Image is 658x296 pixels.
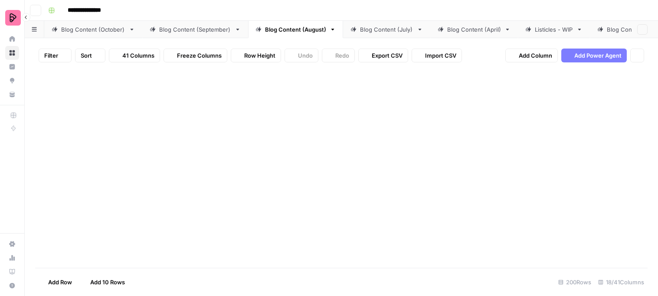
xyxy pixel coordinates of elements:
button: Freeze Columns [164,49,227,62]
button: Add Column [505,49,558,62]
a: Opportunities [5,74,19,88]
button: Filter [39,49,72,62]
button: Export CSV [358,49,408,62]
a: Blog Content (September) [142,21,248,38]
a: Your Data [5,88,19,101]
a: Blog Content (April) [430,21,518,38]
button: Sort [75,49,105,62]
a: Blog Content (August) [248,21,343,38]
span: 41 Columns [122,51,154,60]
a: Insights [5,60,19,74]
a: Usage [5,251,19,265]
div: 18/41 Columns [595,275,648,289]
a: Listicles - WIP [518,21,590,38]
a: Learning Hub [5,265,19,279]
button: 41 Columns [109,49,160,62]
span: Filter [44,51,58,60]
span: Freeze Columns [177,51,222,60]
div: Blog Content (October) [61,25,125,34]
span: Export CSV [372,51,403,60]
span: Row Height [244,51,275,60]
button: Workspace: Preply [5,7,19,29]
button: Add Power Agent [561,49,627,62]
a: Blog Content (October) [44,21,142,38]
div: 200 Rows [555,275,595,289]
span: Add Row [48,278,72,286]
button: Add 10 Rows [77,275,130,289]
a: Settings [5,237,19,251]
span: Add Power Agent [574,51,622,60]
span: Redo [335,51,349,60]
a: Home [5,32,19,46]
a: Browse [5,46,19,60]
span: Add 10 Rows [90,278,125,286]
img: Preply Logo [5,10,21,26]
div: Blog Content (August) [265,25,326,34]
span: Sort [81,51,92,60]
button: Import CSV [412,49,462,62]
a: Blog Content (July) [343,21,430,38]
span: Undo [298,51,313,60]
button: Row Height [231,49,281,62]
button: Help + Support [5,279,19,293]
span: Import CSV [425,51,456,60]
div: Listicles - WIP [535,25,573,34]
div: Blog Content (April) [447,25,501,34]
div: Blog Content (July) [360,25,413,34]
span: Add Column [519,51,552,60]
button: Add Row [35,275,77,289]
div: Blog Content (September) [159,25,231,34]
button: Redo [322,49,355,62]
button: Undo [285,49,318,62]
